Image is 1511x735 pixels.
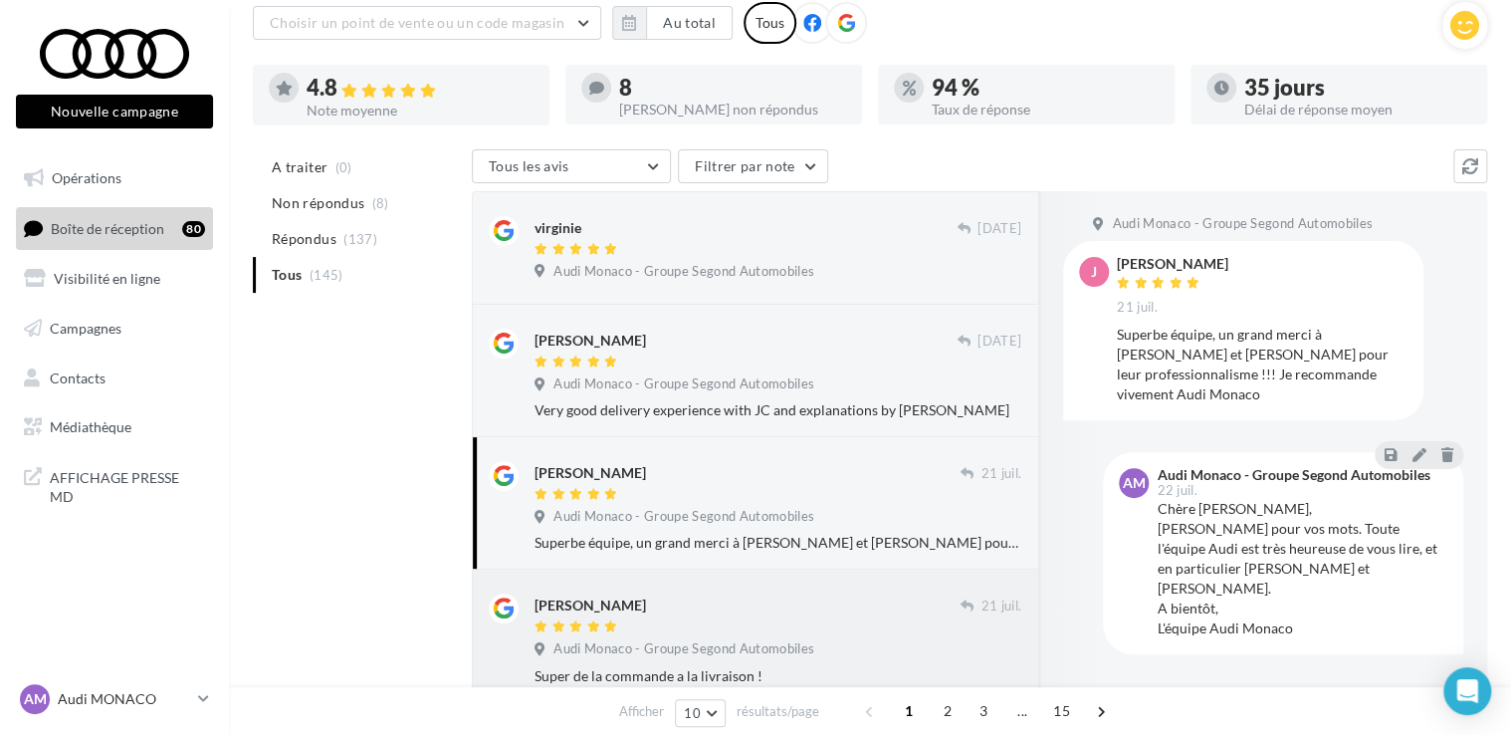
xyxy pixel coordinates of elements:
span: [DATE] [977,333,1021,351]
span: 2 [932,695,964,727]
div: 4.8 [307,77,534,100]
button: Filtrer par note [678,149,828,183]
span: 22 juil. [1157,484,1197,497]
span: Contacts [50,368,106,385]
div: Superbe équipe, un grand merci à [PERSON_NAME] et [PERSON_NAME] pour leur professionnalisme !!! J... [1117,325,1407,404]
span: Audi Monaco - Groupe Segond Automobiles [553,375,814,393]
a: AFFICHAGE PRESSE MD [12,456,217,515]
div: Superbe équipe, un grand merci à [PERSON_NAME] et [PERSON_NAME] pour leur professionnalisme !!! J... [535,533,1021,553]
div: 8 [619,77,846,99]
span: Audi Monaco - Groupe Segond Automobiles [553,508,814,526]
span: 1 [893,695,925,727]
button: Au total [612,6,733,40]
button: Nouvelle campagne [16,95,213,128]
a: Visibilité en ligne [12,258,217,300]
span: AFFICHAGE PRESSE MD [50,464,205,507]
div: [PERSON_NAME] [1117,257,1228,271]
span: (137) [343,231,377,247]
div: Chère [PERSON_NAME], [PERSON_NAME] pour vos mots. Toute l'équipe Audi est très heureuse de vous l... [1157,499,1447,638]
div: [PERSON_NAME] non répondus [619,103,846,117]
span: 15 [1045,695,1078,727]
div: Open Intercom Messenger [1443,667,1491,715]
div: 80 [182,221,205,237]
span: (0) [335,159,352,175]
div: Délai de réponse moyen [1244,103,1471,117]
span: Tous les avis [489,157,569,174]
span: Choisir un point de vente ou un code magasin [270,14,564,31]
span: Campagnes [50,320,121,337]
div: virginie [535,218,581,238]
span: 21 juil. [980,465,1021,483]
span: 21 juil. [1117,299,1158,317]
button: Tous les avis [472,149,671,183]
a: AM Audi MONACO [16,680,213,718]
div: Note moyenne [307,104,534,118]
div: Super de la commande a la livraison ! [535,666,1021,686]
a: Campagnes [12,308,217,350]
span: Audi Monaco - Groupe Segond Automobiles [553,263,814,281]
span: Boîte de réception [51,219,164,236]
div: [PERSON_NAME] [535,463,646,483]
button: 10 [675,699,726,727]
span: AM [1123,473,1146,493]
div: [PERSON_NAME] [535,331,646,351]
div: Taux de réponse [932,103,1159,117]
a: Opérations [12,157,217,199]
span: J [1091,262,1097,282]
span: Non répondus [272,193,364,213]
a: Médiathèque [12,406,217,448]
span: ... [1006,695,1038,727]
span: résultats/page [737,702,819,721]
span: Opérations [52,169,121,186]
div: 35 jours [1244,77,1471,99]
span: [DATE] [977,220,1021,238]
span: Visibilité en ligne [54,270,160,287]
span: 10 [684,705,701,721]
div: Very good delivery experience with JC and explanations by [PERSON_NAME] [535,400,1021,420]
span: 3 [968,695,999,727]
a: Boîte de réception80 [12,207,217,250]
span: Médiathèque [50,418,131,435]
span: Afficher [619,702,664,721]
button: Choisir un point de vente ou un code magasin [253,6,601,40]
p: Audi MONACO [58,689,190,709]
div: [PERSON_NAME] [535,596,646,615]
span: Audi Monaco - Groupe Segond Automobiles [1112,215,1373,233]
a: Contacts [12,358,217,399]
button: Au total [646,6,733,40]
div: Tous [744,2,796,44]
span: A traiter [272,157,327,177]
span: (8) [372,195,389,211]
span: AM [24,689,47,709]
span: 21 juil. [980,598,1021,615]
span: Répondus [272,229,336,249]
span: Audi Monaco - Groupe Segond Automobiles [553,640,814,658]
div: Audi Monaco - Groupe Segond Automobiles [1157,468,1429,482]
div: 94 % [932,77,1159,99]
